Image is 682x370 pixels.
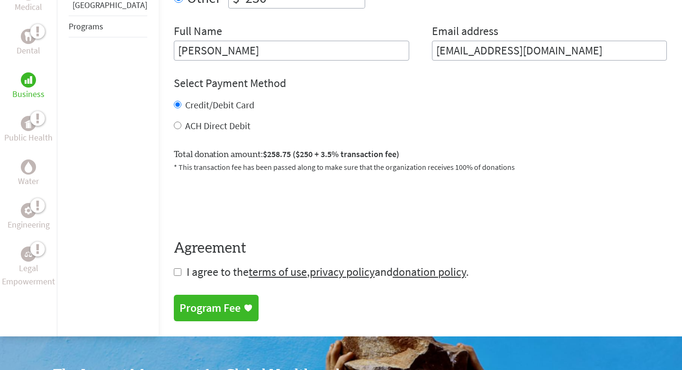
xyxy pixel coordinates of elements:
[18,175,39,188] p: Water
[174,76,667,91] h4: Select Payment Method
[17,44,40,57] p: Dental
[174,295,259,321] a: Program Fee
[21,29,36,44] div: Dental
[25,251,32,257] img: Legal Empowerment
[263,149,399,159] span: $258.75 ($250 + 3.5% transaction fee)
[21,247,36,262] div: Legal Empowerment
[174,148,399,161] label: Total donation amount:
[8,218,50,231] p: Engineering
[69,21,103,32] a: Programs
[21,159,36,175] div: Water
[15,0,42,14] p: Medical
[4,131,53,144] p: Public Health
[25,76,32,84] img: Business
[2,247,55,288] a: Legal EmpowermentLegal Empowerment
[25,119,32,128] img: Public Health
[310,264,375,279] a: privacy policy
[8,203,50,231] a: EngineeringEngineering
[4,116,53,144] a: Public HealthPublic Health
[174,41,409,61] input: Enter Full Name
[12,88,45,101] p: Business
[25,207,32,214] img: Engineering
[432,41,667,61] input: Your Email
[17,29,40,57] a: DentalDental
[393,264,466,279] a: donation policy
[25,32,32,41] img: Dental
[185,120,251,132] label: ACH Direct Debit
[18,159,39,188] a: WaterWater
[21,72,36,88] div: Business
[174,24,222,41] label: Full Name
[432,24,498,41] label: Email address
[12,72,45,101] a: BusinessBusiness
[21,116,36,131] div: Public Health
[187,264,469,279] span: I agree to the , and .
[21,203,36,218] div: Engineering
[185,99,254,111] label: Credit/Debit Card
[25,161,32,172] img: Water
[179,300,241,316] div: Program Fee
[174,161,667,173] p: * This transaction fee has been passed along to make sure that the organization receives 100% of ...
[174,240,667,257] h4: Agreement
[2,262,55,288] p: Legal Empowerment
[174,184,318,221] iframe: reCAPTCHA
[249,264,307,279] a: terms of use
[69,16,147,37] li: Programs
